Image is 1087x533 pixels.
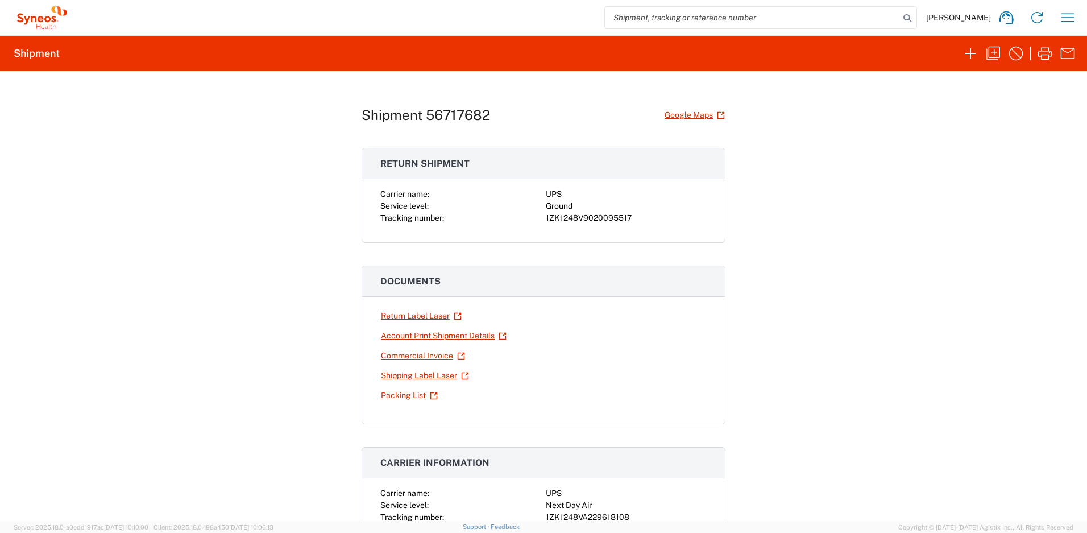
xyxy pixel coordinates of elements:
[380,366,470,386] a: Shipping Label Laser
[380,306,462,326] a: Return Label Laser
[380,513,444,522] span: Tracking number:
[546,200,707,212] div: Ground
[14,47,60,60] h2: Shipment
[380,158,470,169] span: Return shipment
[229,524,273,531] span: [DATE] 10:06:13
[380,501,429,510] span: Service level:
[463,523,491,530] a: Support
[380,213,444,222] span: Tracking number:
[380,489,429,498] span: Carrier name:
[14,524,148,531] span: Server: 2025.18.0-a0edd1917ac
[664,105,725,125] a: Google Maps
[380,346,466,366] a: Commercial Invoice
[380,457,489,468] span: Carrier information
[380,326,507,346] a: Account Print Shipment Details
[362,107,490,123] h1: Shipment 56717682
[926,13,991,23] span: [PERSON_NAME]
[491,523,520,530] a: Feedback
[380,386,438,406] a: Packing List
[546,499,707,511] div: Next Day Air
[380,201,429,210] span: Service level:
[898,522,1073,532] span: Copyright © [DATE]-[DATE] Agistix Inc., All Rights Reserved
[546,212,707,224] div: 1ZK1248V9020095517
[605,7,899,28] input: Shipment, tracking or reference number
[546,511,707,523] div: 1ZK1248VA229618108
[546,487,707,499] div: UPS
[380,189,429,199] span: Carrier name:
[546,188,707,200] div: UPS
[104,524,148,531] span: [DATE] 10:10:00
[153,524,273,531] span: Client: 2025.18.0-198a450
[380,276,441,287] span: Documents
